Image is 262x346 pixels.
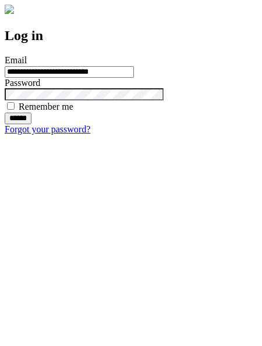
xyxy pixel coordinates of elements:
[5,55,27,65] label: Email
[5,28,257,44] h2: Log in
[5,124,90,134] a: Forgot your password?
[5,5,14,14] img: logo-4e3dc11c47720685a147b03b5a06dd966a58ff35d612b21f08c02c0306f2b779.png
[19,102,73,111] label: Remember me
[5,78,40,88] label: Password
